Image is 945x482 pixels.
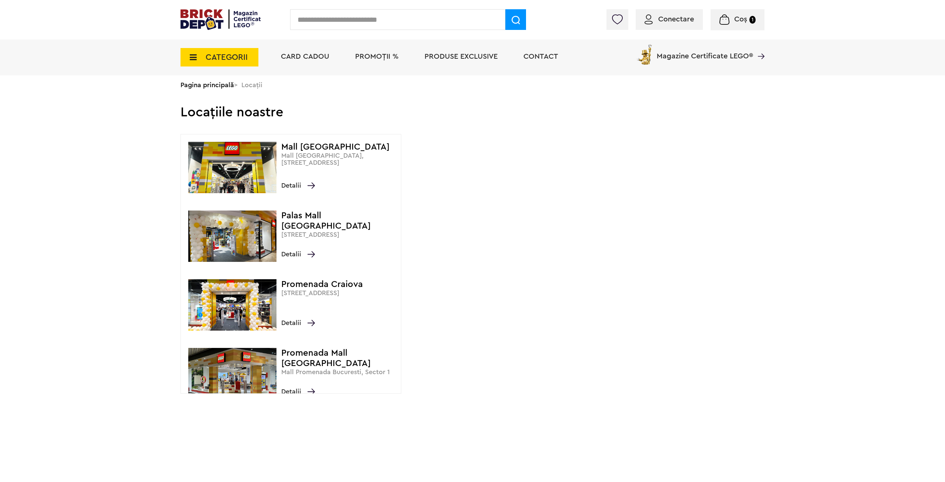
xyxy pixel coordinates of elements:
div: > Locații [181,75,764,95]
a: Produse exclusive [425,53,498,60]
span: Detalii [281,180,315,191]
p: Mall Promenada Bucuresti, Sector 1 [281,369,397,376]
span: CATEGORII [206,53,248,61]
a: Contact [523,53,558,60]
h2: Locațiile noastre [181,95,764,119]
span: Magazine Certificate LEGO® [657,43,753,60]
h4: Palas Mall [GEOGRAPHIC_DATA] [281,211,397,231]
span: Detalii [281,249,315,259]
h4: Mall [GEOGRAPHIC_DATA] [281,142,397,152]
small: 1 [749,16,756,24]
a: Pagina principală [181,82,234,88]
a: PROMOȚII % [355,53,399,60]
span: Detalii [281,318,315,328]
a: Magazine Certificate LEGO® [753,43,764,50]
a: Conectare [645,16,694,23]
h4: Promenada Craiova [281,279,397,290]
p: Mall [GEOGRAPHIC_DATA], [STREET_ADDRESS] [281,152,397,166]
p: [STREET_ADDRESS] [281,231,397,238]
p: [STREET_ADDRESS] [281,290,397,297]
span: Coș [734,16,747,23]
h4: Promenada Mall [GEOGRAPHIC_DATA] [281,348,397,369]
span: Detalii [281,386,315,397]
a: Card Cadou [281,53,329,60]
span: Conectare [658,16,694,23]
